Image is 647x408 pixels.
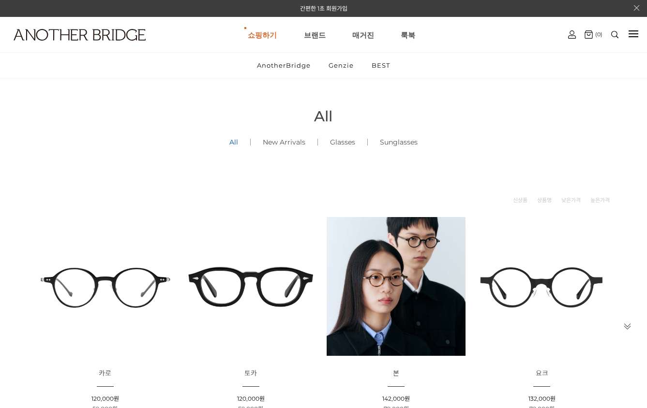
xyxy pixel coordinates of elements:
span: 142,000원 [382,395,410,402]
img: logo [14,29,146,41]
img: 토카 아세테이트 뿔테 안경 이미지 [181,217,320,356]
a: (0) [585,30,602,39]
span: 요크 [536,369,548,378]
a: AnotherBridge [249,53,319,78]
a: All [217,126,250,159]
a: New Arrivals [251,126,317,159]
span: 120,000원 [237,395,265,402]
span: 토카 [244,369,257,378]
a: 쇼핑하기 [248,17,277,52]
a: 룩북 [401,17,415,52]
a: 높은가격 [590,195,610,205]
span: 본 [393,369,399,378]
span: (0) [593,31,602,38]
a: 본 [393,370,399,377]
img: 요크 글라스 - 트렌디한 디자인의 유니크한 안경 이미지 [472,217,611,356]
span: All [314,107,332,125]
img: 카로 - 감각적인 디자인의 패션 아이템 이미지 [36,217,175,356]
a: Genzie [320,53,362,78]
a: logo [5,29,102,64]
a: 상품명 [537,195,552,205]
a: 낮은가격 [561,195,581,205]
a: 토카 [244,370,257,377]
a: Glasses [318,126,367,159]
span: 카로 [99,369,111,378]
a: 카로 [99,370,111,377]
a: BEST [363,53,398,78]
span: 120,000원 [91,395,119,402]
a: 신상품 [513,195,527,205]
a: 요크 [536,370,548,377]
img: cart [585,30,593,39]
a: 간편한 1초 회원가입 [300,5,347,12]
a: 매거진 [352,17,374,52]
img: cart [568,30,576,39]
a: Sunglasses [368,126,430,159]
img: 본 - 동그란 렌즈로 돋보이는 아세테이트 안경 이미지 [327,217,466,356]
span: 132,000원 [528,395,556,402]
a: 브랜드 [304,17,326,52]
img: search [611,31,618,38]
